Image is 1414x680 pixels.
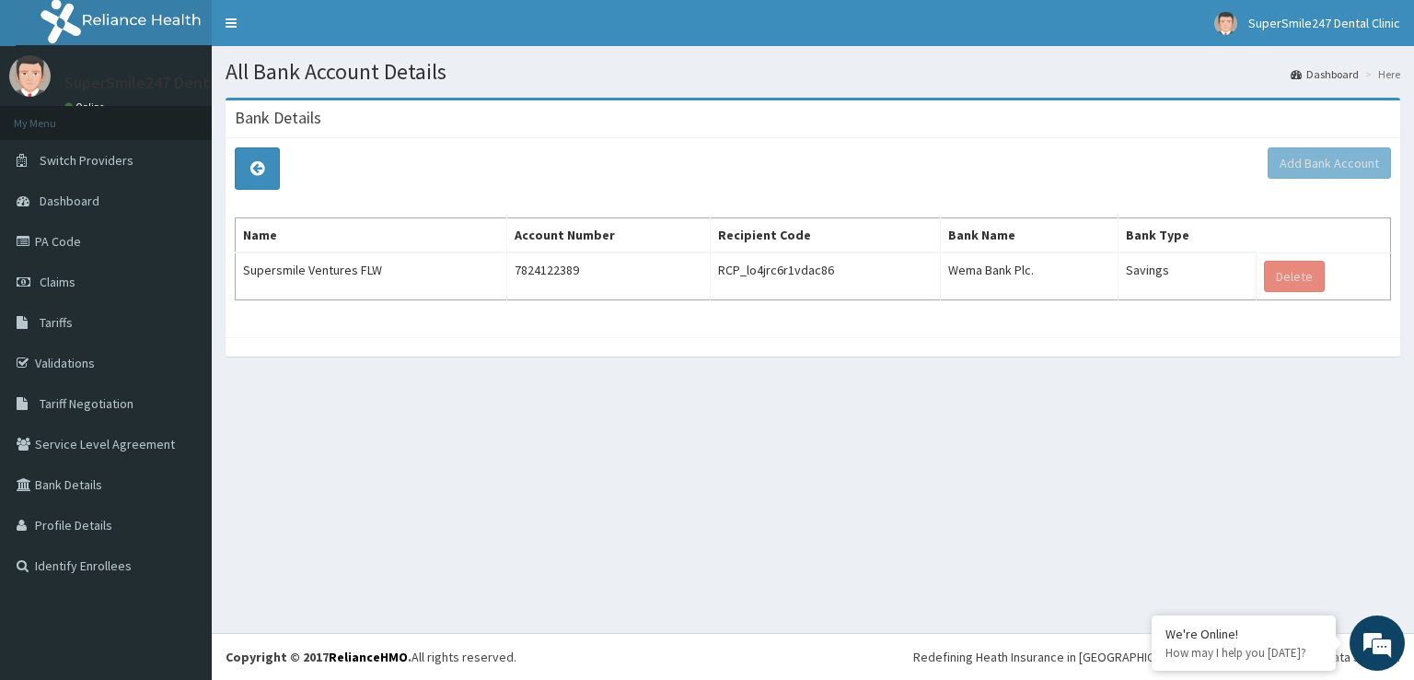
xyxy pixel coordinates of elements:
[40,395,133,412] span: Tariff Negotiation
[941,218,1118,253] th: Bank Name
[506,218,710,253] th: Account Number
[1118,252,1257,299] td: Savings
[1165,626,1322,642] div: We're Online!
[1165,645,1322,661] p: How may I help you today?
[40,274,75,290] span: Claims
[1214,12,1237,35] img: User Image
[64,75,265,91] p: SuperSmile247 Dental Clinic
[913,648,1400,666] div: Redefining Heath Insurance in [GEOGRAPHIC_DATA] using Telemedicine and Data Science!
[64,100,109,113] a: Online
[236,218,507,253] th: Name
[941,252,1118,299] td: Wema Bank Plc.
[40,193,99,209] span: Dashboard
[9,55,51,97] img: User Image
[506,252,710,299] td: 7824122389
[1361,66,1400,82] li: Here
[40,152,133,169] span: Switch Providers
[710,252,941,299] td: RCP_lo4jrc6r1vdac86
[226,649,411,665] strong: Copyright © 2017 .
[1291,66,1359,82] a: Dashboard
[1268,147,1391,179] button: Add Bank Account
[710,218,941,253] th: Recipient Code
[40,314,73,331] span: Tariffs
[329,649,408,665] a: RelianceHMO
[212,633,1414,680] footer: All rights reserved.
[236,252,507,299] td: Supersmile Ventures FLW
[235,110,321,126] h3: Bank Details
[1264,261,1325,292] button: Delete
[1118,218,1257,253] th: Bank Type
[1248,15,1400,31] span: SuperSmile247 Dental Clinic
[226,60,1400,84] h1: All Bank Account Details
